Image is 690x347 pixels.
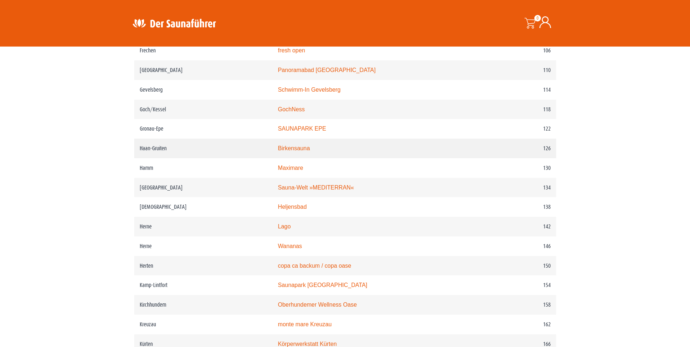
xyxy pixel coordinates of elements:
[134,236,272,256] td: Herne
[134,315,272,334] td: Kreuzau
[480,256,556,276] td: 150
[134,178,272,198] td: [GEOGRAPHIC_DATA]
[134,197,272,217] td: [DEMOGRAPHIC_DATA]
[480,315,556,334] td: 162
[480,80,556,100] td: 114
[278,67,376,73] a: Panoramabad [GEOGRAPHIC_DATA]
[134,256,272,276] td: Herten
[134,119,272,139] td: Gronau-Epe
[480,41,556,60] td: 106
[480,275,556,295] td: 154
[480,217,556,236] td: 142
[278,165,303,171] a: Maximare
[480,60,556,80] td: 110
[134,41,272,60] td: Frechen
[278,341,337,347] a: Körperwerkstatt Kürten
[278,106,305,112] a: GochNess
[278,302,357,308] a: Oberhundemer Wellness Oase
[134,295,272,315] td: Kirchhundem
[480,295,556,315] td: 158
[134,80,272,100] td: Gevelsberg
[278,282,367,288] a: Saunapark [GEOGRAPHIC_DATA]
[480,139,556,158] td: 126
[480,158,556,178] td: 130
[278,243,302,249] a: Wananas
[134,100,272,119] td: Goch/Kessel
[480,178,556,198] td: 134
[534,15,541,21] span: 0
[480,236,556,256] td: 146
[278,125,326,132] a: SAUNAPARK EPE
[278,145,310,151] a: Birkensauna
[134,60,272,80] td: [GEOGRAPHIC_DATA]
[278,87,340,93] a: Schwimm-In Gevelsberg
[278,321,332,327] a: monte mare Kreuzau
[134,275,272,295] td: Kamp-Lintfort
[278,204,307,210] a: Heljensbad
[480,100,556,119] td: 118
[134,139,272,158] td: Haan-Gruiten
[278,184,354,191] a: Sauna-Welt »MEDITERRAN«
[480,119,556,139] td: 122
[134,217,272,236] td: Herne
[278,47,305,53] a: fresh open
[134,158,272,178] td: Hamm
[278,223,291,230] a: Lago
[480,197,556,217] td: 138
[278,263,351,269] a: copa ca backum / copa oase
